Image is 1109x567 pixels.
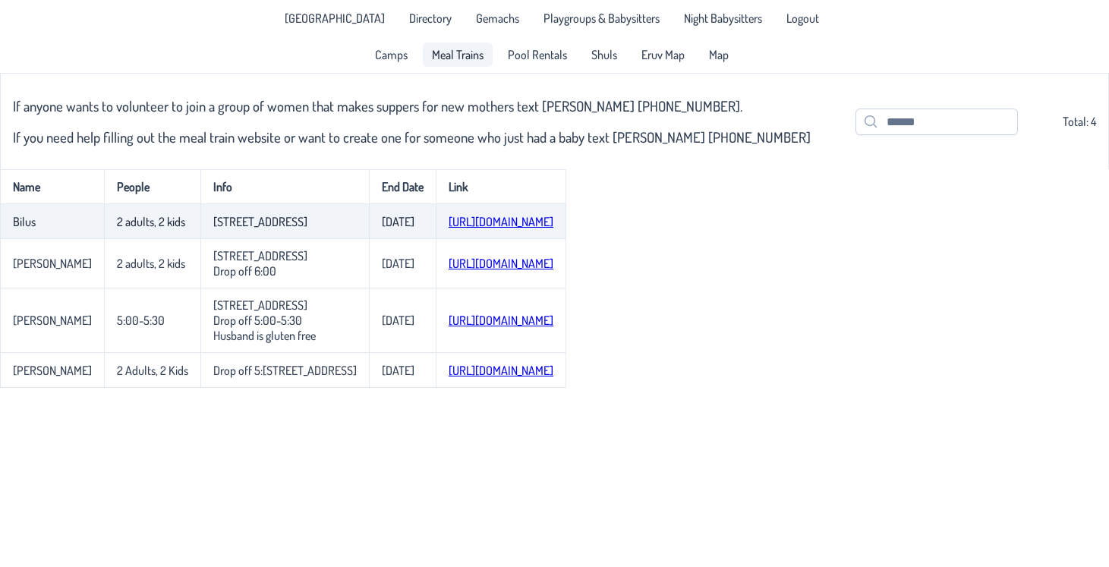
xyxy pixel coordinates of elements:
p-celleditor: [PERSON_NAME] [13,256,92,271]
p-celleditor: 2 adults, 2 kids [117,214,185,229]
th: Info [200,169,369,204]
p-celleditor: [PERSON_NAME] [13,363,92,378]
a: Meal Trains [423,43,493,67]
p-celleditor: 2 Adults, 2 Kids [117,363,188,378]
div: Total: 4 [13,83,1096,160]
li: Logout [777,6,828,30]
a: Eruv Map [632,43,694,67]
th: People [104,169,200,204]
a: [URL][DOMAIN_NAME] [449,256,553,271]
p-celleditor: [PERSON_NAME] [13,313,92,328]
th: End Date [369,169,436,204]
span: Camps [375,49,408,61]
span: Playgroups & Babysitters [543,12,660,24]
p-celleditor: [STREET_ADDRESS] [213,214,307,229]
p-celleditor: [DATE] [382,313,414,328]
a: Night Babysitters [675,6,771,30]
a: Gemachs [467,6,528,30]
span: Logout [786,12,819,24]
a: [URL][DOMAIN_NAME] [449,214,553,229]
p-celleditor: 2 adults, 2 kids [117,256,185,271]
h3: If anyone wants to volunteer to join a group of women that makes suppers for new mothers text [PE... [13,97,811,115]
span: Eruv Map [641,49,685,61]
span: Shuls [591,49,617,61]
p-celleditor: [DATE] [382,214,414,229]
h3: If you need help filling out the meal train website or want to create one for someone who just ha... [13,128,811,146]
a: Map [700,43,738,67]
p-celleditor: Bilus [13,214,36,229]
span: [GEOGRAPHIC_DATA] [285,12,385,24]
p-celleditor: [DATE] [382,363,414,378]
span: Gemachs [476,12,519,24]
li: Pine Lake Park [276,6,394,30]
a: [GEOGRAPHIC_DATA] [276,6,394,30]
a: Directory [400,6,461,30]
a: [URL][DOMAIN_NAME] [449,313,553,328]
span: Pool Rentals [508,49,567,61]
a: [URL][DOMAIN_NAME] [449,363,553,378]
p-celleditor: [STREET_ADDRESS] Drop off 6:00 [213,248,307,279]
p-celleditor: 5:00-5:30 [117,313,165,328]
p-celleditor: [STREET_ADDRESS] Drop off 5:00-5:30 Husband is gluten free [213,298,316,343]
a: Camps [366,43,417,67]
p-celleditor: [DATE] [382,256,414,271]
span: Directory [409,12,452,24]
a: Playgroups & Babysitters [534,6,669,30]
a: Shuls [582,43,626,67]
span: Map [709,49,729,61]
p-celleditor: Drop off 5:[STREET_ADDRESS] [213,363,357,378]
span: Meal Trains [432,49,484,61]
a: Pool Rentals [499,43,576,67]
span: Night Babysitters [684,12,762,24]
th: Link [436,169,566,204]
